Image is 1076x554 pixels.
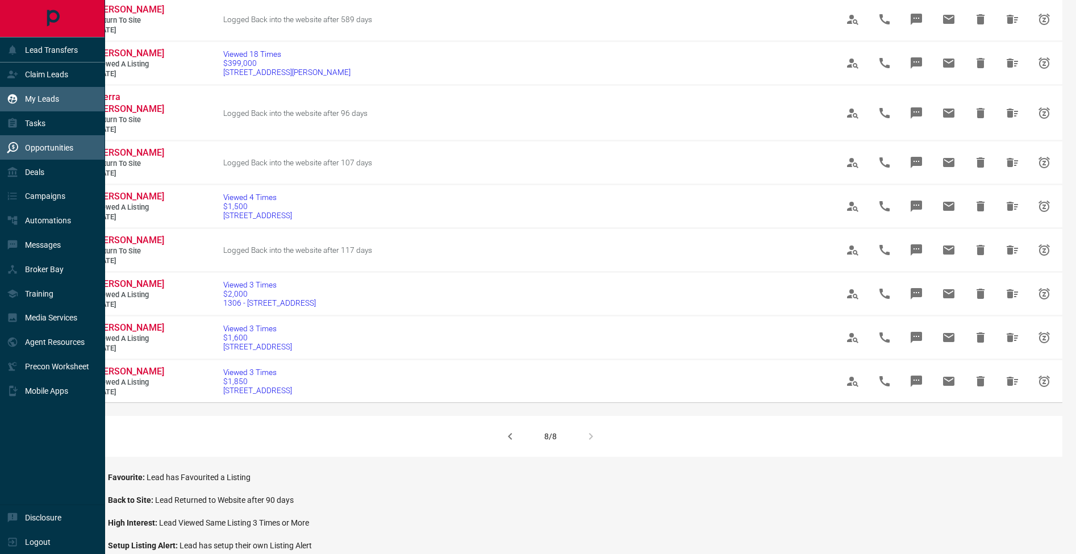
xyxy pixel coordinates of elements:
span: Hide [967,49,994,77]
span: Hide All from Andrea Grant [999,49,1026,77]
span: Email [935,99,962,127]
span: Favourite [108,473,147,482]
span: Hide All from Dalsukh Jaswani [999,280,1026,307]
span: View Profile [839,324,866,351]
span: Snooze [1031,99,1058,127]
span: Email [935,324,962,351]
span: Hide [967,236,994,264]
span: Viewed a Listing [95,203,164,213]
span: $2,000 [223,289,316,298]
a: Viewed 3 Times$2,0001306 - [STREET_ADDRESS] [223,280,316,307]
span: Call [871,280,898,307]
span: Hide [967,368,994,395]
span: Hide [967,6,994,33]
span: Lead Viewed Same Listing 3 Times or More [159,518,309,527]
span: Message [903,99,930,127]
span: Email [935,193,962,220]
span: [STREET_ADDRESS] [223,386,292,395]
span: Hide All from Dalsukh Jaswani [999,368,1026,395]
span: Call [871,193,898,220]
span: Lead has setup their own Listing Alert [180,541,312,550]
span: Message [903,193,930,220]
span: Hide All from Parth Shah [999,149,1026,176]
span: $399,000 [223,59,351,68]
span: Email [935,368,962,395]
span: [PERSON_NAME] [95,191,164,202]
a: Viewed 3 Times$1,600[STREET_ADDRESS] [223,324,292,351]
span: Message [903,324,930,351]
span: [DATE] [95,213,164,222]
span: Logged Back into the website after 589 days [223,15,372,24]
span: Call [871,6,898,33]
span: Call [871,99,898,127]
span: View Profile [839,149,866,176]
span: Email [935,6,962,33]
span: [DATE] [95,125,164,135]
span: Hide [967,99,994,127]
span: View Profile [839,99,866,127]
span: Snooze [1031,280,1058,307]
a: Viewed 4 Times$1,500[STREET_ADDRESS] [223,193,292,220]
span: Snooze [1031,368,1058,395]
span: High Interest [108,518,159,527]
span: View Profile [839,193,866,220]
span: Viewed 4 Times [223,193,292,202]
span: Lead has Favourited a Listing [147,473,251,482]
span: 1306 - [STREET_ADDRESS] [223,298,316,307]
a: [PERSON_NAME] [95,147,164,159]
a: Sierra [PERSON_NAME] [95,91,164,115]
span: Hide All from Chaymae Tijani [999,193,1026,220]
span: [DATE] [95,344,164,353]
a: Viewed 3 Times$1,850[STREET_ADDRESS] [223,368,292,395]
span: Email [935,149,962,176]
span: Return to Site [95,115,164,125]
span: Hide [967,193,994,220]
span: Hide [967,280,994,307]
span: Viewed 3 Times [223,368,292,377]
span: [DATE] [95,26,164,35]
span: Hide All from Sierra Shiels [999,99,1026,127]
a: [PERSON_NAME] [95,48,164,60]
span: Lead Returned to Website after 90 days [155,495,294,505]
span: Message [903,280,930,307]
a: [PERSON_NAME] [95,235,164,247]
span: Return to Site [95,159,164,169]
a: [PERSON_NAME] [95,322,164,334]
span: Email [935,49,962,77]
a: [PERSON_NAME] [95,191,164,203]
span: Viewed a Listing [95,334,164,344]
span: View Profile [839,236,866,264]
span: [DATE] [95,69,164,79]
span: Call [871,324,898,351]
span: [PERSON_NAME] [95,147,164,158]
span: Viewed 18 Times [223,49,351,59]
span: View Profile [839,6,866,33]
span: Hide [967,324,994,351]
a: [PERSON_NAME] [95,4,164,16]
span: Email [935,280,962,307]
span: [DATE] [95,388,164,397]
span: [PERSON_NAME] [95,366,164,377]
span: Return to Site [95,16,164,26]
span: Viewed 3 Times [223,280,316,289]
span: [DATE] [95,169,164,178]
a: [PERSON_NAME] [95,278,164,290]
span: Snooze [1031,193,1058,220]
span: Back to Site [108,495,155,505]
span: View Profile [839,280,866,307]
span: [STREET_ADDRESS] [223,211,292,220]
span: Logged Back into the website after 117 days [223,245,372,255]
span: Snooze [1031,6,1058,33]
span: $1,850 [223,377,292,386]
span: Sierra [PERSON_NAME] [95,91,164,114]
span: Call [871,149,898,176]
span: Message [903,149,930,176]
span: Snooze [1031,149,1058,176]
div: 8/8 [544,432,557,441]
span: Hide All from Sydney Gabriel [999,236,1026,264]
span: Return to Site [95,247,164,256]
span: Message [903,6,930,33]
span: Snooze [1031,324,1058,351]
span: Message [903,49,930,77]
span: [STREET_ADDRESS] [223,342,292,351]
